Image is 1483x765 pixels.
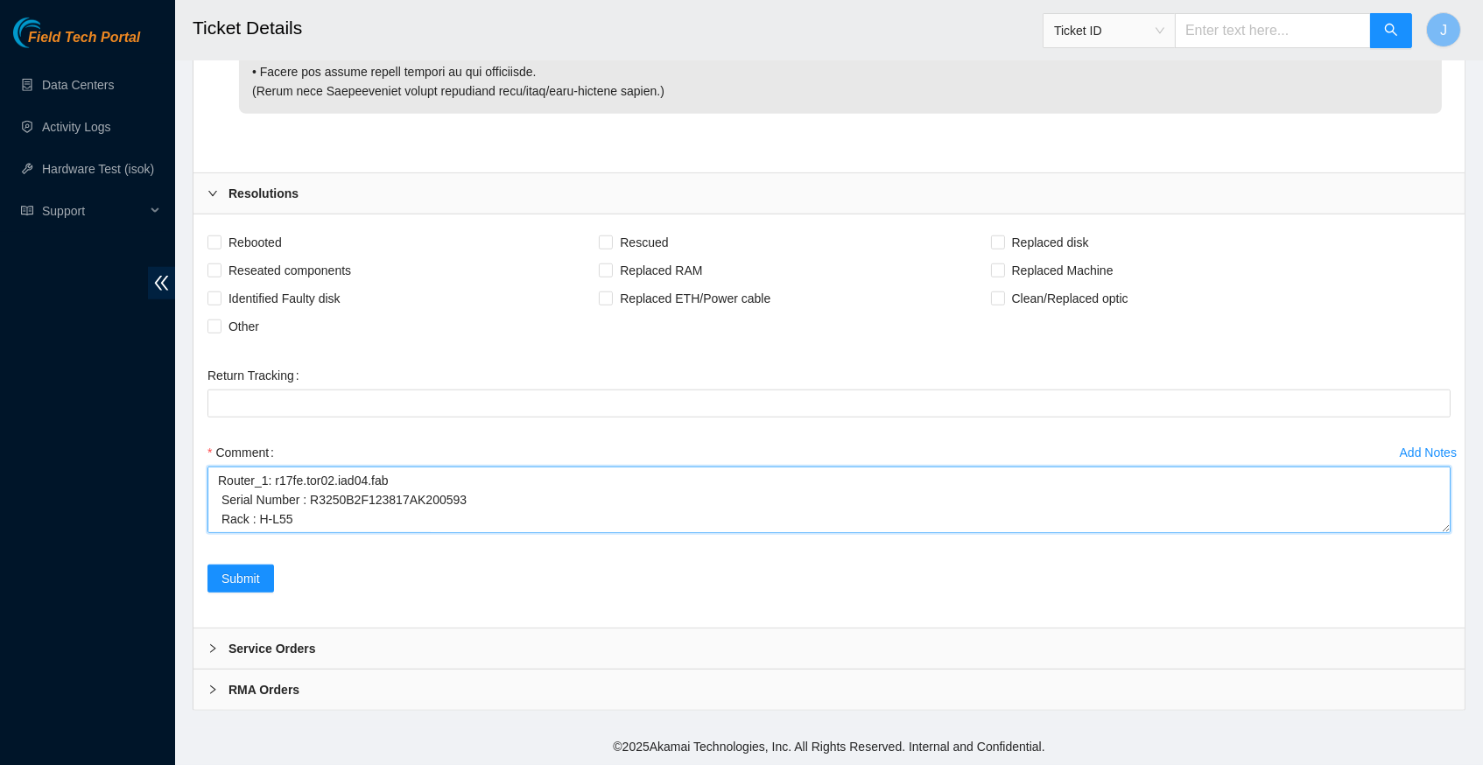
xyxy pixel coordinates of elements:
a: Hardware Test (isok) [42,162,154,176]
textarea: Comment [207,467,1451,533]
span: search [1384,23,1398,39]
div: Resolutions [193,173,1465,214]
span: Replaced RAM [613,256,709,284]
span: double-left [148,267,175,299]
span: Rebooted [221,228,289,256]
label: Return Tracking [207,361,306,390]
span: Replaced disk [1005,228,1096,256]
footer: © 2025 Akamai Technologies, Inc. All Rights Reserved. Internal and Confidential. [175,728,1483,765]
input: Enter text here... [1175,13,1371,48]
span: Replaced Machine [1005,256,1121,284]
div: RMA Orders [193,670,1465,710]
img: Akamai Technologies [13,18,88,48]
span: Clean/Replaced optic [1005,284,1135,312]
b: Service Orders [228,639,316,658]
span: Other [221,312,266,340]
b: Resolutions [228,184,299,203]
span: read [21,205,33,217]
a: Akamai TechnologiesField Tech Portal [13,32,140,54]
span: Field Tech Portal [28,30,140,46]
span: Support [42,193,145,228]
label: Comment [207,439,281,467]
button: J [1426,12,1461,47]
span: Replaced ETH/Power cable [613,284,777,312]
span: right [207,188,218,199]
span: Reseated components [221,256,358,284]
span: Submit [221,569,260,588]
b: RMA Orders [228,680,299,699]
span: J [1440,19,1447,41]
button: Add Notes [1399,439,1458,467]
span: Identified Faulty disk [221,284,348,312]
a: Activity Logs [42,120,111,134]
button: Submit [207,565,274,593]
button: search [1370,13,1412,48]
span: right [207,684,218,695]
span: Rescued [613,228,675,256]
a: Data Centers [42,78,114,92]
span: Ticket ID [1054,18,1164,44]
div: Add Notes [1400,446,1457,459]
div: Service Orders [193,628,1465,669]
span: right [207,643,218,654]
input: Return Tracking [207,390,1451,418]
